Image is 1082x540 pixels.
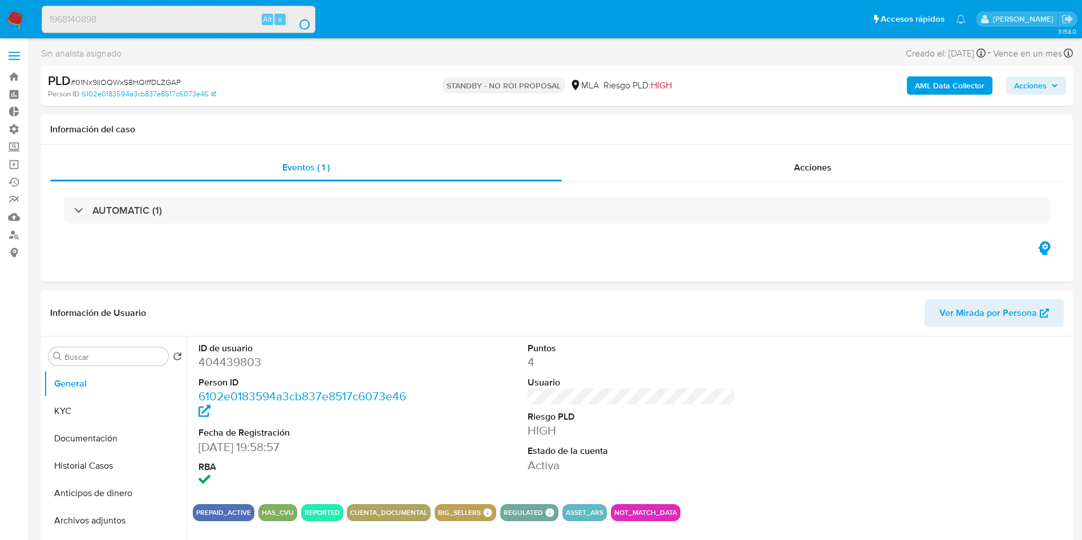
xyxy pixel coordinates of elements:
[198,439,407,455] dd: [DATE] 19:58:57
[287,11,311,27] button: search-icon
[198,376,407,389] dt: Person ID
[651,79,672,92] span: HIGH
[528,423,736,439] dd: HIGH
[198,461,407,473] dt: RBA
[263,14,272,25] span: Alt
[41,47,121,60] span: Sin analista asignado
[71,76,181,88] span: # 01Nx9IIOQWxS8HQIffDLZGAP
[53,352,62,361] button: Buscar
[198,388,406,420] a: 6102e0183594a3cb837e8517c6073e46
[528,411,736,423] dt: Riesgo PLD
[44,397,187,425] button: KYC
[956,14,966,24] a: Notificaciones
[915,76,984,95] b: AML Data Collector
[50,307,146,319] h1: Información de Usuario
[198,342,407,355] dt: ID de usuario
[44,452,187,480] button: Historial Casos
[282,161,330,174] span: Eventos ( 1 )
[48,71,71,90] b: PLD
[42,12,315,27] input: Buscar usuario o caso...
[794,161,832,174] span: Acciones
[442,78,565,94] p: STANDBY - NO ROI PROPOSAL
[528,342,736,355] dt: Puntos
[198,427,407,439] dt: Fecha de Registración
[993,47,1062,60] span: Vence en un mes
[44,480,187,507] button: Anticipos de dinero
[881,13,945,25] span: Accesos rápidos
[528,445,736,457] dt: Estado de la cuenta
[603,79,672,92] span: Riesgo PLD:
[278,14,282,25] span: s
[44,425,187,452] button: Documentación
[64,352,164,362] input: Buscar
[44,507,187,534] button: Archivos adjuntos
[1061,13,1073,25] a: Salir
[173,352,182,364] button: Volver al orden por defecto
[82,89,216,99] a: 6102e0183594a3cb837e8517c6073e46
[64,197,1050,224] div: AUTOMATIC (1)
[939,299,1037,327] span: Ver Mirada por Persona
[528,354,736,370] dd: 4
[906,46,986,61] div: Creado el: [DATE]
[92,204,162,217] h3: AUTOMATIC (1)
[988,46,991,61] span: -
[925,299,1064,327] button: Ver Mirada por Persona
[528,457,736,473] dd: Activa
[1006,76,1066,95] button: Acciones
[907,76,992,95] button: AML Data Collector
[528,376,736,389] dt: Usuario
[198,354,407,370] dd: 404439803
[1014,76,1047,95] span: Acciones
[50,124,1064,135] h1: Información del caso
[993,14,1057,25] p: gustavo.deseta@mercadolibre.com
[44,370,187,397] button: General
[570,79,599,92] div: MLA
[48,89,79,99] b: Person ID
